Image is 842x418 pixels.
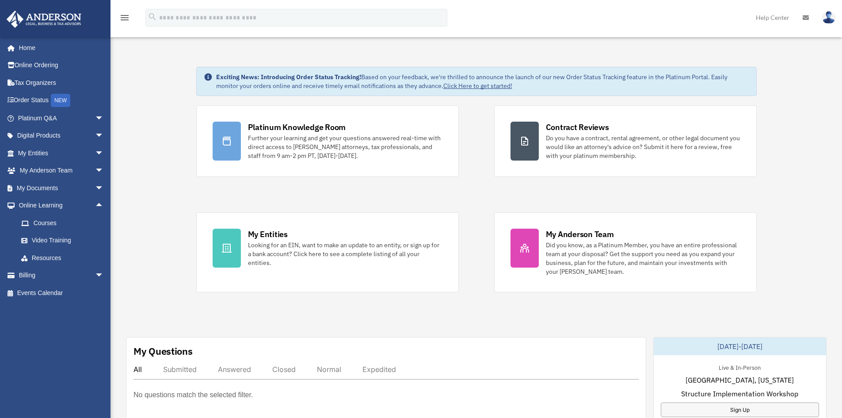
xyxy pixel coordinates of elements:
img: Anderson Advisors Platinum Portal [4,11,84,28]
span: arrow_drop_up [95,197,113,215]
a: Click Here to get started! [443,82,512,90]
a: Tax Organizers [6,74,117,92]
div: All [133,365,142,374]
a: Courses [12,214,117,232]
a: My Entities Looking for an EIN, want to make an update to an entity, or sign up for a bank accoun... [196,212,459,292]
a: Digital Productsarrow_drop_down [6,127,117,145]
strong: Exciting News: Introducing Order Status Tracking! [216,73,361,81]
a: Contract Reviews Do you have a contract, rental agreement, or other legal document you would like... [494,105,757,177]
span: arrow_drop_down [95,162,113,180]
div: My Questions [133,345,193,358]
div: Platinum Knowledge Room [248,122,346,133]
div: [DATE]-[DATE] [654,337,826,355]
div: NEW [51,94,70,107]
a: Online Learningarrow_drop_up [6,197,117,215]
a: Billingarrow_drop_down [6,267,117,284]
a: My Entitiesarrow_drop_down [6,144,117,162]
div: Looking for an EIN, want to make an update to an entity, or sign up for a bank account? Click her... [248,241,442,267]
a: Platinum Q&Aarrow_drop_down [6,109,117,127]
span: [GEOGRAPHIC_DATA], [US_STATE] [686,375,794,385]
i: menu [119,12,130,23]
div: Submitted [163,365,197,374]
span: arrow_drop_down [95,144,113,162]
div: Normal [317,365,341,374]
div: Closed [272,365,296,374]
div: Further your learning and get your questions answered real-time with direct access to [PERSON_NAM... [248,134,442,160]
a: Sign Up [661,403,819,417]
a: Online Ordering [6,57,117,74]
div: My Entities [248,229,288,240]
a: Resources [12,249,117,267]
div: Live & In-Person [712,362,768,372]
div: Answered [218,365,251,374]
a: Home [6,39,113,57]
div: My Anderson Team [546,229,614,240]
div: Do you have a contract, rental agreement, or other legal document you would like an attorney's ad... [546,134,740,160]
img: User Pic [822,11,835,24]
a: Video Training [12,232,117,249]
div: Based on your feedback, we're thrilled to announce the launch of our new Order Status Tracking fe... [216,73,749,90]
a: My Documentsarrow_drop_down [6,179,117,197]
span: arrow_drop_down [95,109,113,127]
span: arrow_drop_down [95,267,113,285]
span: arrow_drop_down [95,127,113,145]
div: Expedited [362,365,396,374]
span: arrow_drop_down [95,179,113,197]
div: Did you know, as a Platinum Member, you have an entire professional team at your disposal? Get th... [546,241,740,276]
div: Contract Reviews [546,122,609,133]
a: Order StatusNEW [6,92,117,110]
a: Events Calendar [6,284,117,302]
a: My Anderson Team Did you know, as a Platinum Member, you have an entire professional team at your... [494,212,757,292]
i: search [148,12,157,22]
a: Platinum Knowledge Room Further your learning and get your questions answered real-time with dire... [196,105,459,177]
a: My Anderson Teamarrow_drop_down [6,162,117,180]
span: Structure Implementation Workshop [681,388,798,399]
p: No questions match the selected filter. [133,389,253,401]
a: menu [119,15,130,23]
